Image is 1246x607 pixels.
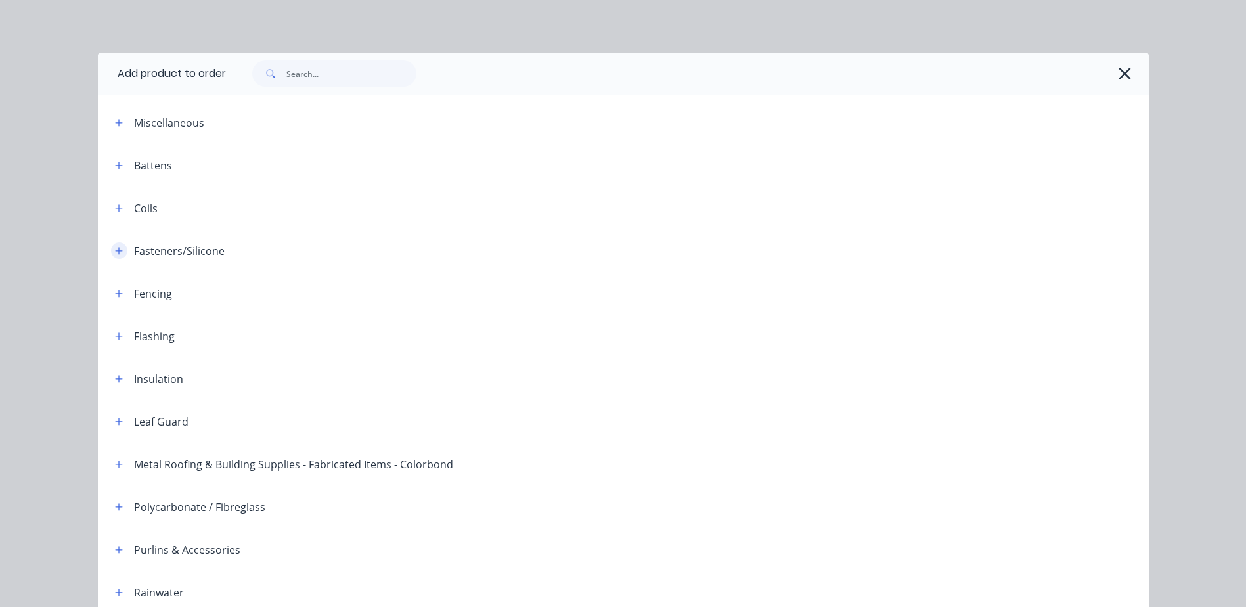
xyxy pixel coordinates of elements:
div: Polycarbonate / Fibreglass [134,499,265,515]
div: Flashing [134,328,175,344]
div: Rainwater [134,585,184,600]
div: Battens [134,158,172,173]
div: Add product to order [98,53,226,95]
div: Leaf Guard [134,414,189,430]
div: Coils [134,200,158,216]
div: Fencing [134,286,172,302]
input: Search... [286,60,416,87]
div: Purlins & Accessories [134,542,240,558]
div: Insulation [134,371,183,387]
div: Miscellaneous [134,115,204,131]
div: Metal Roofing & Building Supplies - Fabricated Items - Colorbond [134,457,453,472]
div: Fasteners/Silicone [134,243,225,259]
